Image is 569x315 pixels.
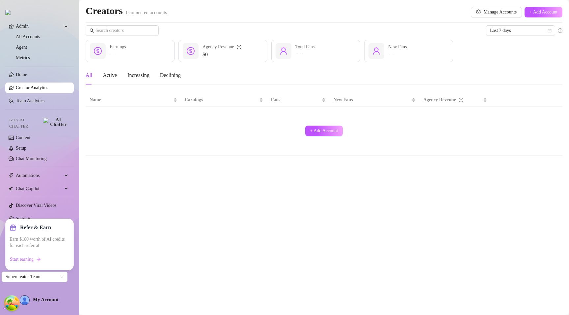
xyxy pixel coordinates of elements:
[43,118,68,127] img: AI Chatter
[86,71,92,79] div: All
[10,236,69,249] span: Earn $100 worth of AI credits for each referral
[90,28,94,33] span: search
[558,28,562,33] span: info-circle
[388,51,407,59] div: —
[16,55,30,60] a: Metrics
[181,94,267,107] th: Earnings
[280,47,287,55] span: user
[9,24,14,29] span: crown
[16,170,63,181] span: Automations
[9,173,14,178] span: thunderbolt
[10,254,69,265] a: Start earningarrow-right
[86,94,181,107] th: Name
[16,146,26,151] a: Setup
[10,254,41,265] button: Start earningarrow-right
[16,203,57,208] a: Discover Viral Videos
[110,44,126,49] span: Earnings
[160,71,181,79] div: Declining
[16,183,63,194] span: Chat Copilot
[372,47,380,55] span: user
[334,96,410,104] span: New Fans
[16,72,27,77] a: Home
[271,96,320,104] span: Fans
[94,47,102,55] span: dollar-circle
[529,10,557,15] span: + Add Account
[20,225,51,230] strong: Refer & Earn
[9,117,41,130] span: Izzy AI Chatter
[548,29,552,33] span: calendar
[16,156,47,161] a: Chat Monitoring
[305,126,343,136] button: + Add Account
[10,257,34,262] span: Start earning
[16,45,27,50] a: Agent
[16,21,63,32] span: Admin
[310,128,338,133] span: + Add Account
[95,27,149,34] input: Search creators
[126,10,167,15] span: 0 connected accounts
[5,10,11,15] img: logo.svg
[9,186,13,191] img: Chat Copilot
[90,96,172,104] span: Name
[295,51,315,59] div: —
[103,71,117,79] div: Active
[5,297,18,310] button: Open Tanstack query devtools
[388,44,407,49] span: New Fans
[490,26,551,36] span: Last 7 days
[330,94,420,107] th: New Fans
[459,96,463,104] span: question-circle
[267,94,330,107] th: Fans
[20,296,29,305] img: AD_cMMTxCeTpmN1d5MnKJ1j-_uXZCpTKapSSqNGg4PyXtR_tCW7gZXTNmFz2tpVv9LSyNV7ff1CaS4f4q0HLYKULQOwoM5GQR...
[86,5,167,17] h2: Creators
[110,51,126,59] div: —
[203,43,241,51] div: Agency Revenue
[483,10,517,15] span: Manage Accounts
[237,43,241,51] span: question-circle
[10,224,16,231] span: gift
[295,44,315,49] span: Total Fans
[16,98,44,103] a: Team Analytics
[525,7,562,17] button: + Add Account
[16,83,68,93] a: Creator Analytics
[476,10,481,14] span: setting
[187,47,195,55] span: dollar-circle
[127,71,149,79] div: Increasing
[6,272,64,282] span: Supercreator Team
[423,96,482,104] div: Agency Revenue
[471,7,522,17] button: Manage Accounts
[16,34,40,39] a: All Accounts
[16,135,30,140] a: Content
[36,257,41,262] span: arrow-right
[3,305,8,310] span: build
[185,96,258,104] span: Earnings
[203,51,241,59] span: $0
[33,297,59,302] span: My Account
